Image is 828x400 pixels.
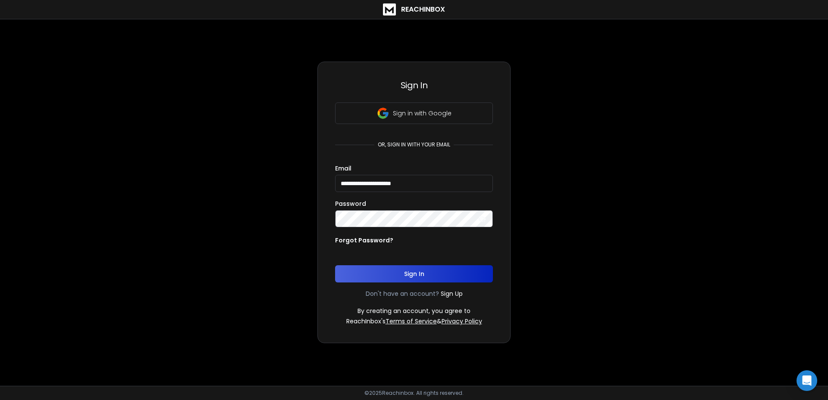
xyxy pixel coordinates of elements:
p: or, sign in with your email [374,141,454,148]
label: Password [335,201,366,207]
a: ReachInbox [383,3,445,16]
a: Privacy Policy [442,317,482,326]
button: Sign In [335,265,493,282]
p: Don't have an account? [366,289,439,298]
div: Open Intercom Messenger [797,370,817,391]
a: Sign Up [441,289,463,298]
img: logo [383,3,396,16]
button: Sign in with Google [335,102,493,124]
p: Sign in with Google [393,109,452,118]
h3: Sign In [335,79,493,91]
p: By creating an account, you agree to [358,307,470,315]
p: © 2025 Reachinbox. All rights reserved. [364,390,464,397]
p: ReachInbox's & [346,317,482,326]
a: Terms of Service [386,317,437,326]
label: Email [335,165,351,171]
p: Forgot Password? [335,236,393,245]
h1: ReachInbox [401,4,445,15]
